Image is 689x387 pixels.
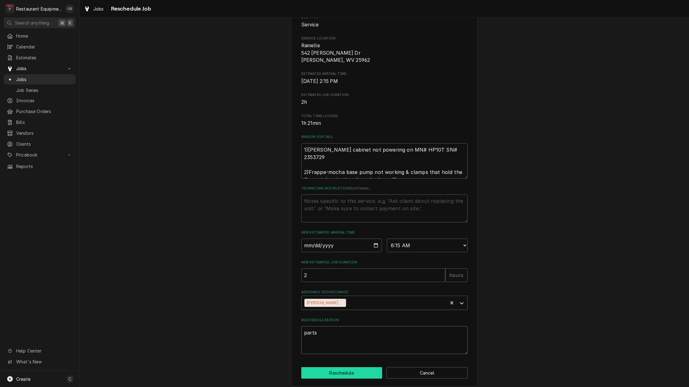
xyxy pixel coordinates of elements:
[4,106,76,116] a: Purchase Orders
[301,114,468,127] div: Total Time Logged
[339,299,346,307] div: Remove Hunter Ralston
[16,141,72,147] span: Clients
[16,119,72,125] span: Bills
[16,108,72,115] span: Purchase Orders
[301,143,468,179] textarea: 1)[PERSON_NAME] cabinet not powering on MN# HP10T SN# 2353729 2)Frappe-mocha base pump not workin...
[6,4,14,13] div: R
[16,65,63,72] span: Jobs
[445,268,468,282] div: hours
[301,36,468,64] div: Service Location
[109,5,151,13] span: Reschedule Job
[16,97,72,104] span: Invoices
[4,357,76,367] a: Go to What's New
[301,36,468,41] span: Service Location
[386,367,468,379] button: Cancel
[69,20,72,26] span: K
[301,93,468,106] div: Estimated Job Duration
[301,186,468,222] div: Technician Instructions
[4,74,76,84] a: Jobs
[301,134,468,139] label: Reason For Call
[301,99,307,105] span: 2h
[4,85,76,95] a: Job Series
[301,290,468,310] div: Assigned Technician(s)
[16,54,72,61] span: Estimates
[387,239,468,252] select: Time Select
[16,152,63,158] span: Pricebook
[16,130,72,136] span: Vendors
[301,230,468,235] label: New Estimated Arrival Time
[4,63,76,74] a: Go to Jobs
[16,376,30,382] span: Create
[4,150,76,160] a: Go to Pricebook
[301,260,468,265] label: New Estimated Job Duration
[15,20,49,26] span: Search anything
[301,290,468,295] label: Assigned Technician(s)
[301,239,382,252] input: Date
[68,376,72,382] span: C
[301,15,468,28] div: Job Type
[4,128,76,138] a: Vendors
[16,76,72,83] span: Jobs
[81,4,106,14] a: Jobs
[301,21,468,29] span: Job Type
[301,78,338,84] span: [DATE] 2:15 PM
[301,114,468,119] span: Total Time Logged
[60,20,64,26] span: ⌘
[4,117,76,127] a: Bills
[301,318,468,323] label: Reschedule Reason
[301,120,468,127] span: Total Time Logged
[65,4,74,13] div: Gary Beaver's Avatar
[301,93,468,98] span: Estimated Job Duration
[301,318,468,354] div: Reschedule Reason
[301,71,468,85] div: Estimated Arrival Time
[301,367,468,379] div: Button Group
[4,31,76,41] a: Home
[301,230,468,252] div: New Estimated Arrival Time
[301,367,382,379] button: Reschedule
[301,260,468,282] div: New Estimated Job Duration
[4,52,76,63] a: Estimates
[4,95,76,106] a: Invoices
[301,186,468,191] label: Technician Instructions
[65,4,74,13] div: GB
[301,78,468,85] span: Estimated Arrival Time
[16,33,72,39] span: Home
[304,299,339,307] div: [PERSON_NAME]
[93,6,104,12] span: Jobs
[301,134,468,178] div: Reason For Call
[352,187,370,190] span: ( optional )
[16,163,72,170] span: Reports
[301,326,468,354] textarea: parts
[301,98,468,106] span: Estimated Job Duration
[16,6,62,12] div: Restaurant Equipment Diagnostics
[16,348,72,354] span: Help Center
[4,161,76,171] a: Reports
[6,4,14,13] div: Restaurant Equipment Diagnostics's Avatar
[301,43,370,63] span: Rainelle 542 [PERSON_NAME] Dr [PERSON_NAME], WV 25962
[301,22,319,28] span: Service
[4,42,76,52] a: Calendar
[4,17,76,28] button: Search anything⌘K
[301,42,468,64] span: Service Location
[16,87,72,93] span: Job Series
[301,120,321,126] span: 1h 21min
[301,71,468,76] span: Estimated Arrival Time
[301,367,468,379] div: Button Group Row
[4,346,76,356] a: Go to Help Center
[16,358,72,365] span: What's New
[4,139,76,149] a: Clients
[16,43,72,50] span: Calendar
